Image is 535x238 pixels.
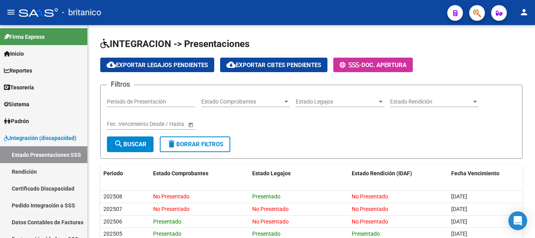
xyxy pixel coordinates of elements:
[62,4,101,21] span: - britanico
[167,141,223,148] span: Borrar Filtros
[352,193,388,200] span: No Presentado
[252,193,280,200] span: Presentado
[352,170,412,176] span: Estado Rendición (IDAF)
[103,170,123,176] span: Periodo
[451,206,467,212] span: [DATE]
[103,193,122,200] span: 202508
[252,218,289,225] span: No Presentado
[252,206,289,212] span: No Presentado
[114,139,123,149] mat-icon: search
[4,134,76,142] span: Integración (discapacidad)
[448,165,522,182] datatable-header-cell: Fecha Vencimiento
[4,66,32,75] span: Reportes
[100,58,214,72] button: Exportar Legajos Pendientes
[153,193,190,200] span: No Presentado
[153,206,190,212] span: No Presentado
[103,206,122,212] span: 202507
[352,218,388,225] span: No Presentado
[226,62,321,69] span: Exportar Cbtes Pendientes
[451,218,467,225] span: [DATE]
[508,211,527,230] div: Open Intercom Messenger
[107,79,134,90] h3: Filtros
[4,100,29,109] span: Sistema
[451,231,467,237] span: [DATE]
[100,165,150,182] datatable-header-cell: Periodo
[103,218,122,225] span: 202506
[6,7,16,17] mat-icon: menu
[186,120,195,129] button: Open calendar
[226,60,236,69] mat-icon: cloud_download
[451,193,467,200] span: [DATE]
[249,165,349,182] datatable-header-cell: Estado Legajos
[4,117,29,125] span: Padrón
[252,231,280,237] span: Presentado
[252,170,291,176] span: Estado Legajos
[349,165,448,182] datatable-header-cell: Estado Rendición (IDAF)
[153,231,181,237] span: Presentado
[352,231,380,237] span: Presentado
[519,7,529,17] mat-icon: person
[107,136,154,152] button: Buscar
[340,62,361,69] span: -
[150,165,249,182] datatable-header-cell: Estado Comprobantes
[361,62,407,69] span: Doc. Apertura
[167,139,176,149] mat-icon: delete
[107,121,136,127] input: Fecha inicio
[296,98,377,105] span: Estado Legajos
[153,218,181,225] span: Presentado
[153,170,208,176] span: Estado Comprobantes
[352,206,388,212] span: No Presentado
[201,98,283,105] span: Estado Comprobantes
[160,136,230,152] button: Borrar Filtros
[220,58,327,72] button: Exportar Cbtes Pendientes
[451,170,499,176] span: Fecha Vencimiento
[333,58,413,72] button: -Doc. Apertura
[390,98,472,105] span: Estado Rendición
[4,33,45,41] span: Firma Express
[103,231,122,237] span: 202505
[142,121,181,127] input: Fecha fin
[107,62,208,69] span: Exportar Legajos Pendientes
[107,60,116,69] mat-icon: cloud_download
[100,38,249,49] span: INTEGRACION -> Presentaciones
[4,83,34,92] span: Tesorería
[4,49,24,58] span: Inicio
[114,141,146,148] span: Buscar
